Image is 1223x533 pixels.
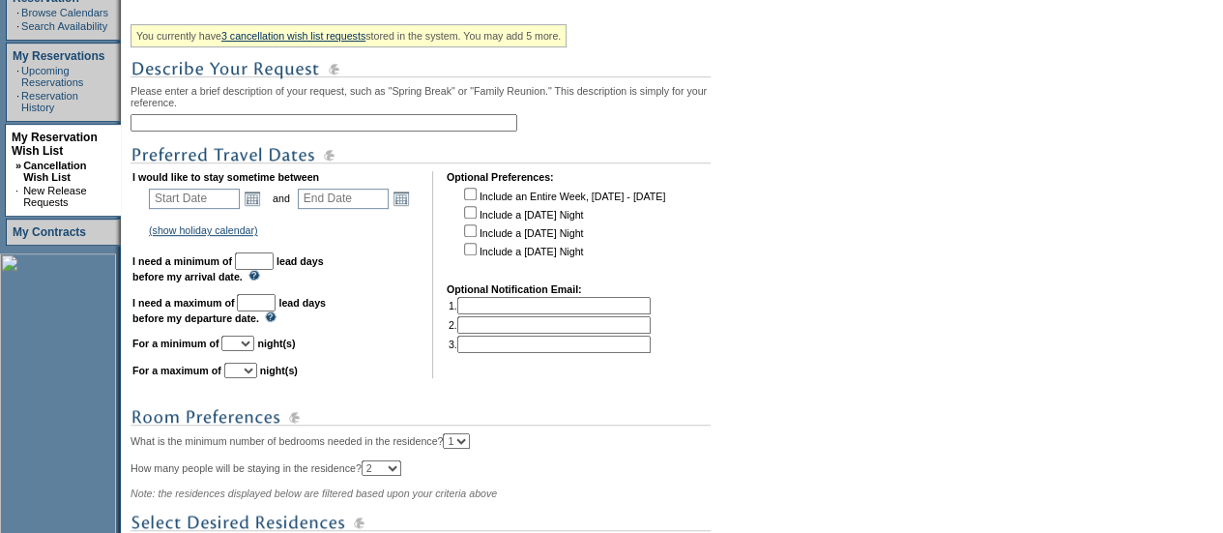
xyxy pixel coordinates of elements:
[21,7,108,18] a: Browse Calendars
[447,283,582,295] b: Optional Notification Email:
[13,225,86,239] a: My Contracts
[257,338,295,349] b: night(s)
[270,185,293,212] td: and
[260,365,298,376] b: night(s)
[16,20,19,32] td: ·
[132,297,234,309] b: I need a maximum of
[242,188,263,209] a: Open the calendar popup.
[460,185,665,270] td: Include an Entire Week, [DATE] - [DATE] Include a [DATE] Night Include a [DATE] Night Include a [...
[21,20,107,32] a: Search Availability
[15,185,21,208] td: ·
[16,90,19,113] td: ·
[149,224,258,236] a: (show holiday calendar)
[449,336,651,353] td: 3.
[132,255,232,267] b: I need a minimum of
[447,171,554,183] b: Optional Preferences:
[132,338,218,349] b: For a minimum of
[23,160,86,183] a: Cancellation Wish List
[132,365,221,376] b: For a maximum of
[132,297,326,324] b: lead days before my departure date.
[132,171,319,183] b: I would like to stay sometime between
[131,488,497,499] span: Note: the residences displayed below are filtered based upon your criteria above
[298,189,389,209] input: Date format: M/D/Y. Shortcut keys: [T] for Today. [UP] or [.] for Next Day. [DOWN] or [,] for Pre...
[221,30,365,42] a: 3 cancellation wish list requests
[13,49,104,63] a: My Reservations
[132,255,324,282] b: lead days before my arrival date.
[449,297,651,314] td: 1.
[15,160,21,171] b: »
[12,131,98,158] a: My Reservation Wish List
[265,311,277,322] img: questionMark_lightBlue.gif
[21,65,83,88] a: Upcoming Reservations
[23,185,86,208] a: New Release Requests
[16,65,19,88] td: ·
[248,270,260,281] img: questionMark_lightBlue.gif
[131,24,567,47] div: You currently have stored in the system. You may add 5 more.
[16,7,19,18] td: ·
[391,188,412,209] a: Open the calendar popup.
[449,316,651,334] td: 2.
[21,90,78,113] a: Reservation History
[149,189,240,209] input: Date format: M/D/Y. Shortcut keys: [T] for Today. [UP] or [.] for Next Day. [DOWN] or [,] for Pre...
[131,405,711,429] img: subTtlRoomPreferences.gif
